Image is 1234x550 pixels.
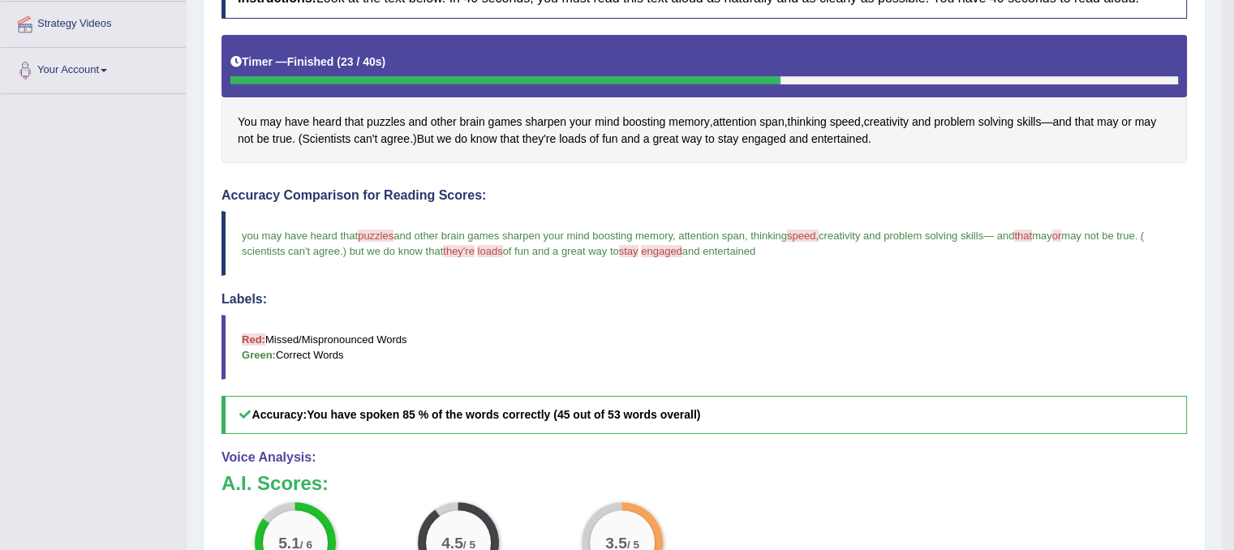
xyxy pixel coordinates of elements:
span: they're [443,245,475,257]
span: Click to see word definition [978,114,1014,131]
h4: Accuracy Comparison for Reading Scores: [221,188,1187,203]
span: loads [477,245,502,257]
span: that [1014,230,1032,242]
span: Click to see word definition [713,114,757,131]
span: Click to see word definition [1097,114,1118,131]
span: Click to see word definition [621,131,639,148]
span: .) [340,245,346,257]
span: Click to see word definition [256,131,269,148]
span: Click to see word definition [570,114,591,131]
span: may not be true [1061,230,1134,242]
span: Click to see word definition [488,114,522,131]
a: Your Account [1,48,186,88]
span: stay [619,245,638,257]
span: you may have heard that [242,230,358,242]
b: A.I. Scores: [221,472,329,494]
span: thinking [750,230,787,242]
span: may [1032,230,1052,242]
span: Click to see word definition [354,131,377,148]
span: Click to see word definition [459,114,484,131]
b: Green: [242,349,276,361]
span: Click to see word definition [367,114,405,131]
span: Click to see word definition [302,131,350,148]
span: Click to see word definition [522,131,557,148]
span: Click to see word definition [312,114,342,131]
b: Red: [242,333,265,346]
span: Click to see word definition [500,131,518,148]
span: Click to see word definition [238,114,257,131]
span: Click to see word definition [454,131,467,148]
span: Click to see word definition [681,131,702,148]
span: speed, [787,230,819,242]
b: ) [382,55,386,68]
b: 23 / 40s [341,55,382,68]
span: — [983,230,994,242]
span: Click to see word definition [789,131,808,148]
span: Click to see word definition [589,131,599,148]
span: Click to see word definition [622,114,665,131]
span: Click to see word definition [643,131,650,148]
span: Click to see word definition [345,114,363,131]
h4: Voice Analysis: [221,450,1187,465]
span: Click to see word definition [1135,114,1156,131]
b: Finished [287,55,334,68]
span: Click to see word definition [669,114,710,131]
span: , [745,230,748,242]
span: Click to see word definition [718,131,739,148]
span: Click to see word definition [437,131,452,148]
span: puzzles [358,230,393,242]
span: Click to see word definition [1052,114,1071,131]
span: Click to see word definition [759,114,784,131]
span: or [1052,230,1062,242]
span: Click to see word definition [912,114,931,131]
span: engaged [641,245,682,257]
span: Click to see word definition [525,114,566,131]
span: Click to see word definition [652,131,678,148]
span: Click to see word definition [417,131,434,148]
h5: Timer — [230,56,385,68]
span: Click to see word definition [260,114,282,131]
span: Click to see word definition [238,131,253,148]
span: Click to see word definition [381,131,410,148]
span: . ( [1134,230,1144,242]
blockquote: Missed/Mispronounced Words Correct Words [221,315,1187,380]
div: , , , — . ( .) . [221,35,1187,164]
b: ( [337,55,341,68]
span: and other brain games sharpen your mind boosting memory [393,230,673,242]
span: Click to see word definition [1121,114,1131,131]
span: Click to see word definition [285,114,309,131]
span: , [673,230,676,242]
span: Click to see word definition [705,131,715,148]
span: Click to see word definition [471,131,497,148]
span: but we do know that [350,245,444,257]
h5: Accuracy: [221,396,1187,434]
span: and [997,230,1015,242]
span: Click to see word definition [559,131,586,148]
span: Click to see word definition [595,114,619,131]
span: scientists can't agree [242,245,340,257]
span: Click to see word definition [602,131,617,148]
span: Click to see word definition [864,114,909,131]
span: Click to see word definition [273,131,292,148]
span: Click to see word definition [742,131,786,148]
span: of fun and a great way to [503,245,619,257]
span: creativity and problem solving skills [819,230,983,242]
span: Click to see word definition [787,114,826,131]
span: Click to see word definition [1075,114,1094,131]
h4: Labels: [221,292,1187,307]
span: Click to see word definition [811,131,868,148]
span: Click to see word definition [431,114,457,131]
span: Click to see word definition [830,114,861,131]
span: and entertained [682,245,755,257]
span: Click to see word definition [934,114,975,131]
a: Strategy Videos [1,2,186,42]
span: Click to see word definition [408,114,427,131]
span: Click to see word definition [1017,114,1041,131]
span: attention span [678,230,745,242]
b: You have spoken 85 % of the words correctly (45 out of 53 words overall) [307,408,700,421]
